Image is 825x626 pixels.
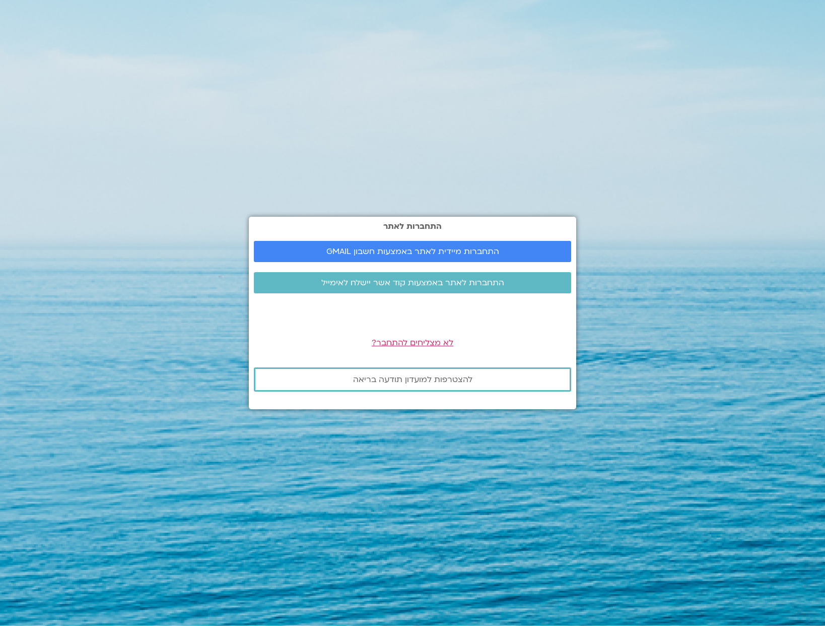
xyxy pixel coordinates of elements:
span: להצטרפות למועדון תודעה בריאה [353,375,472,384]
span: התחברות לאתר באמצעות קוד אשר יישלח לאימייל [321,278,504,287]
a: התחברות מיידית לאתר באמצעות חשבון GMAIL [254,241,571,262]
span: התחברות מיידית לאתר באמצעות חשבון GMAIL [326,247,499,256]
a: להצטרפות למועדון תודעה בריאה [254,367,571,392]
a: לא מצליחים להתחבר? [372,337,453,348]
a: התחברות לאתר באמצעות קוד אשר יישלח לאימייל [254,272,571,293]
h2: התחברות לאתר [254,222,571,231]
